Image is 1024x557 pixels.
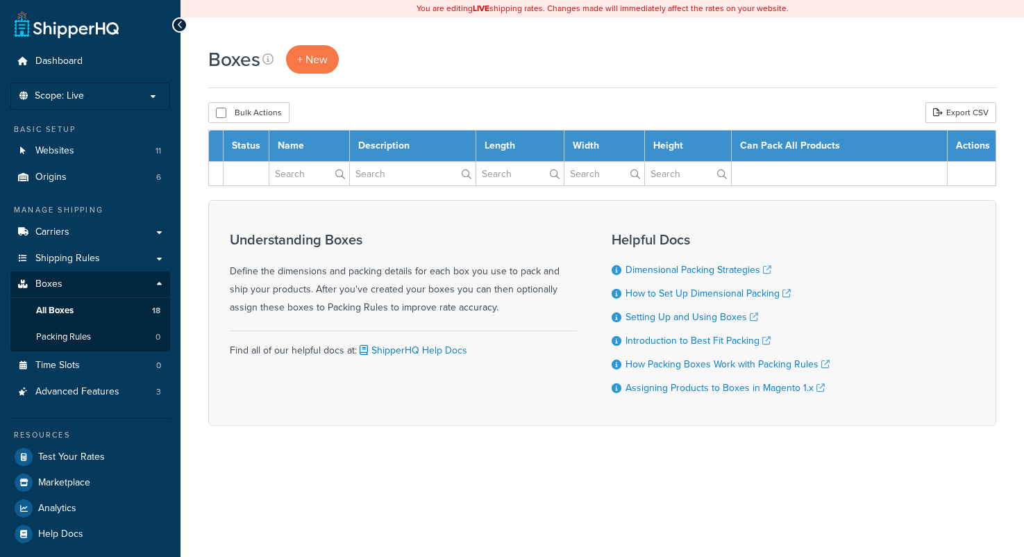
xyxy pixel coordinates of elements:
th: Height [644,131,731,162]
span: All Boxes [36,305,74,317]
a: Test Your Rates [10,444,170,469]
span: Packing Rules [36,331,91,343]
span: Websites [35,145,74,157]
a: All Boxes 18 [10,298,170,324]
span: Test Your Rates [38,451,105,463]
a: Help Docs [10,522,170,547]
th: Length [476,131,564,162]
button: Bulk Actions [208,102,289,123]
a: Introduction to Best Fit Packing [626,333,771,348]
a: Packing Rules 0 [10,324,170,350]
input: Search [645,162,731,185]
li: Advanced Features [10,379,170,405]
li: Time Slots [10,353,170,379]
h1: Boxes [208,46,260,73]
th: Can Pack All Products [732,131,948,162]
span: Dashboard [35,56,83,67]
a: Export CSV [925,102,996,123]
span: 0 [156,331,160,343]
li: All Boxes [10,298,170,324]
span: Carriers [35,226,69,238]
a: Dimensional Packing Strategies [626,263,771,277]
a: Dashboard [10,49,170,74]
span: Advanced Features [35,386,119,398]
div: Manage Shipping [10,204,170,216]
input: Search [564,162,644,185]
input: Search [350,162,476,185]
span: 3 [156,386,161,398]
a: Boxes [10,272,170,297]
th: Actions [948,131,996,162]
span: Marketplace [38,477,90,489]
a: Origins 6 [10,165,170,190]
span: 11 [156,145,161,157]
a: + New [286,45,339,74]
li: Boxes [10,272,170,351]
input: Search [269,162,349,185]
th: Status [224,131,269,162]
span: Origins [35,172,67,183]
input: Search [476,162,564,185]
a: How to Set Up Dimensional Packing [626,286,791,301]
span: Analytics [38,503,76,515]
div: Find all of our helpful docs at: [230,331,577,360]
span: 6 [156,172,161,183]
a: Shipping Rules [10,246,170,272]
a: Marketplace [10,470,170,495]
li: Origins [10,165,170,190]
div: Basic Setup [10,124,170,135]
span: Boxes [35,278,62,290]
a: Websites 11 [10,138,170,164]
a: Carriers [10,219,170,245]
span: Shipping Rules [35,253,100,265]
li: Websites [10,138,170,164]
h3: Understanding Boxes [230,232,577,247]
div: Resources [10,429,170,441]
a: Assigning Products to Boxes in Magento 1.x [626,381,825,395]
a: Setting Up and Using Boxes [626,310,758,324]
a: Time Slots 0 [10,353,170,379]
span: Scope: Live [35,90,84,102]
a: ShipperHQ Help Docs [357,343,467,358]
a: Analytics [10,496,170,521]
span: 18 [152,305,160,317]
span: + New [297,51,328,67]
th: Description [349,131,476,162]
span: 0 [156,360,161,372]
span: Help Docs [38,529,83,540]
div: Define the dimensions and packing details for each box you use to pack and ship your products. Af... [230,232,577,317]
span: Time Slots [35,360,80,372]
th: Name [269,131,350,162]
b: LIVE [473,2,489,15]
a: Advanced Features 3 [10,379,170,405]
a: ShipperHQ Home [15,10,119,38]
th: Width [564,131,645,162]
li: Packing Rules [10,324,170,350]
a: How Packing Boxes Work with Packing Rules [626,357,830,372]
h3: Helpful Docs [612,232,830,247]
